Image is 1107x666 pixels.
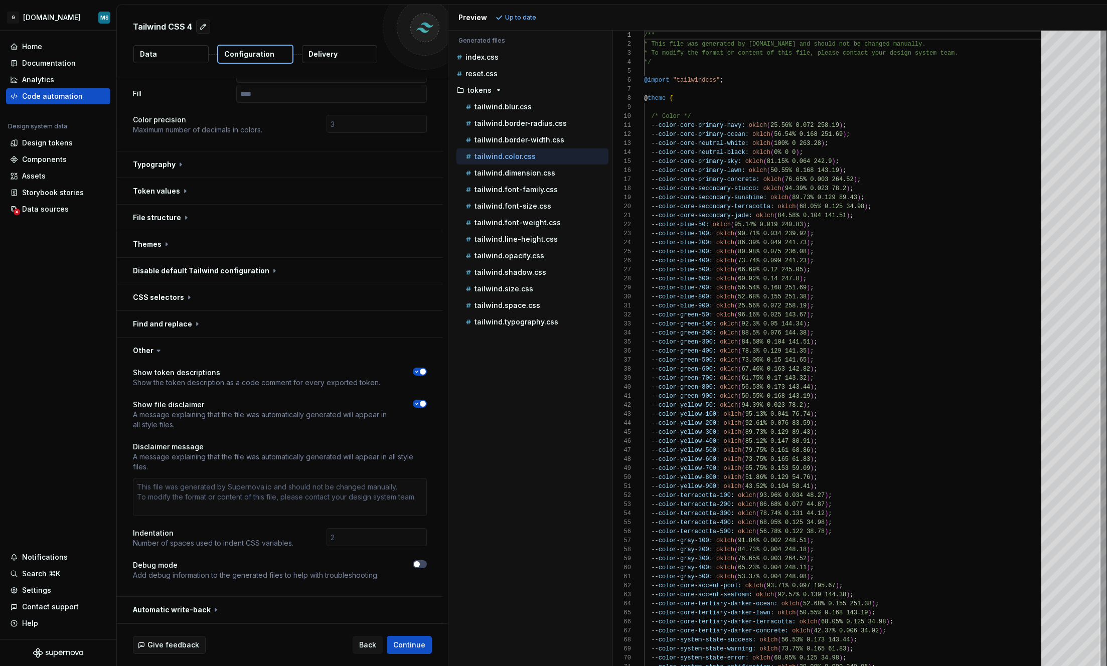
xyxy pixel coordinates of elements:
[456,184,608,195] button: tailwind.font-family.css
[613,184,631,193] div: 18
[731,221,734,228] span: (
[6,72,110,88] a: Analytics
[796,122,814,129] span: 0.072
[767,167,770,174] span: (
[734,275,738,282] span: (
[781,185,785,192] span: (
[652,239,713,246] span: --color-blue-200:
[749,122,767,129] span: oklch
[6,135,110,151] a: Design tokens
[734,221,756,228] span: 95.14%
[613,292,631,301] div: 30
[6,615,110,631] button: Help
[793,194,814,201] span: 89.73%
[456,283,608,294] button: tailwind.size.css
[133,21,192,33] p: Tailwind CSS 4
[796,203,800,210] span: (
[734,257,738,264] span: (
[613,58,631,67] div: 4
[763,230,781,237] span: 0.034
[785,257,807,264] span: 241.23
[738,239,760,246] span: 86.39%
[734,230,738,237] span: (
[807,284,810,291] span: )
[458,37,602,45] p: Generated files
[734,266,738,273] span: (
[652,212,753,219] span: --color-core-secondary-jade:
[456,267,608,278] button: tailwind.shadow.css
[857,194,861,201] span: )
[475,301,540,309] p: tailwind.space.css
[763,158,767,165] span: (
[807,230,810,237] span: )
[475,186,558,194] p: tailwind.font-family.css
[22,91,83,101] div: Code automation
[613,247,631,256] div: 25
[613,76,631,85] div: 6
[785,248,807,255] span: 236.08
[33,648,83,658] svg: Supernova Logo
[713,221,731,228] span: oklch
[785,293,807,300] span: 251.38
[763,293,781,300] span: 0.155
[811,248,814,255] span: ;
[652,284,713,291] span: --color-blue-700:
[763,266,778,273] span: 0.12
[763,275,778,282] span: 0.14
[854,176,857,183] span: )
[652,140,749,147] span: --color-core-neutral-white:
[734,239,738,246] span: (
[22,602,79,612] div: Contact support
[23,13,81,23] div: [DOMAIN_NAME]
[738,284,760,291] span: 56.54%
[738,266,760,273] span: 66.69%
[6,566,110,582] button: Search ⌘K
[800,131,818,138] span: 0.168
[785,239,807,246] span: 241.73
[785,284,807,291] span: 251.69
[652,203,774,210] span: --color-core-secondary-terracotta:
[613,130,631,139] div: 12
[767,158,788,165] span: 81.15%
[22,204,69,214] div: Data sources
[452,85,608,96] button: tokens
[475,268,546,276] p: tailwind.shadow.css
[818,167,839,174] span: 143.19
[100,14,109,22] div: MS
[857,176,861,183] span: ;
[770,122,792,129] span: 25.56%
[613,211,631,220] div: 21
[821,131,843,138] span: 251.69
[22,569,60,579] div: Search ⌘K
[652,113,691,120] span: /* Color */
[716,284,734,291] span: oklch
[22,552,68,562] div: Notifications
[6,201,110,217] a: Data sources
[763,185,781,192] span: oklch
[847,203,865,210] span: 34.98
[788,194,792,201] span: (
[811,176,829,183] span: 0.003
[778,212,800,219] span: 84.58%
[716,275,734,282] span: oklch
[803,275,807,282] span: ;
[613,121,631,130] div: 11
[652,257,713,264] span: --color-blue-400:
[738,257,760,264] span: 73.74%
[749,167,767,174] span: oklch
[652,158,742,165] span: --color-core-primary-sky:
[811,302,814,309] span: ;
[22,75,54,85] div: Analytics
[644,50,821,57] span: * To modify the format or content of this file, p
[785,230,807,237] span: 239.92
[793,158,811,165] span: 0.064
[22,154,67,164] div: Components
[832,158,836,165] span: )
[613,274,631,283] div: 28
[796,149,800,156] span: )
[475,103,532,111] p: tailwind.blur.css
[670,95,673,102] span: {
[800,275,803,282] span: )
[456,201,608,212] button: tailwind.font-size.css
[652,149,749,156] span: --color-core-neutral-black:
